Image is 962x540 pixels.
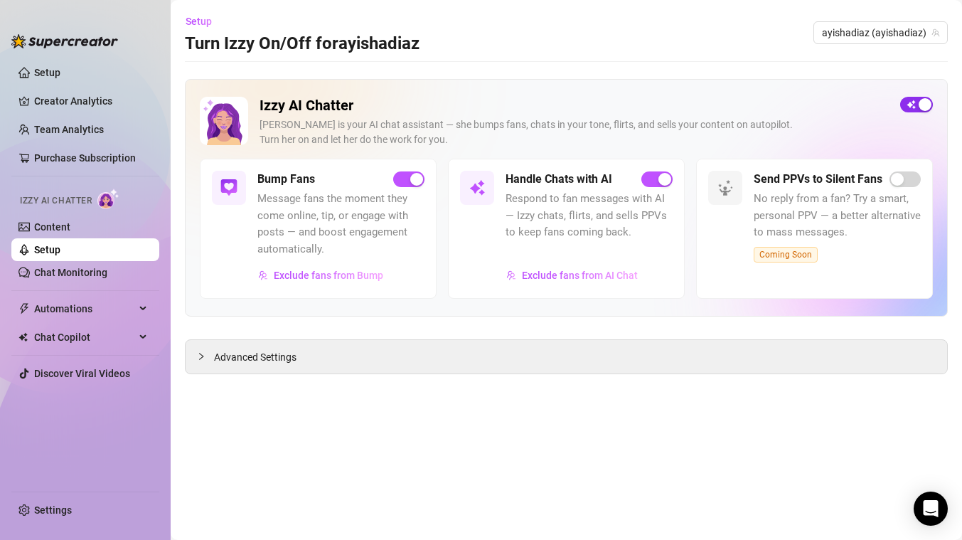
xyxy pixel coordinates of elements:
img: svg%3e [258,270,268,280]
img: logo-BBDzfeDw.svg [11,34,118,48]
a: Creator Analytics [34,90,148,112]
span: Message fans the moment they come online, tip, or engage with posts — and boost engagement automa... [257,191,424,258]
span: Respond to fan messages with AI — Izzy chats, flirts, and sells PPVs to keep fans coming back. [506,191,673,241]
a: Settings [34,504,72,516]
span: Exclude fans from Bump [274,270,383,281]
img: svg%3e [220,179,237,196]
span: Setup [186,16,212,27]
img: svg%3e [469,179,486,196]
a: Chat Monitoring [34,267,107,278]
img: Chat Copilot [18,332,28,342]
a: Content [34,221,70,233]
div: [PERSON_NAME] is your AI chat assistant — she bumps fans, chats in your tone, flirts, and sells y... [260,117,889,147]
div: collapsed [197,349,214,364]
h5: Bump Fans [257,171,315,188]
span: Izzy AI Chatter [20,194,92,208]
img: svg%3e [717,179,734,196]
span: Advanced Settings [214,349,296,365]
img: svg%3e [506,270,516,280]
span: Automations [34,297,135,320]
div: Open Intercom Messenger [914,492,948,526]
a: Team Analytics [34,124,104,135]
a: Setup [34,67,60,78]
h5: Send PPVs to Silent Fans [754,171,882,188]
span: No reply from a fan? Try a smart, personal PPV — a better alternative to mass messages. [754,191,921,241]
button: Exclude fans from Bump [257,264,384,287]
span: Chat Copilot [34,326,135,349]
h2: Izzy AI Chatter [260,97,889,115]
button: Setup [185,10,223,33]
span: thunderbolt [18,303,30,314]
a: Discover Viral Videos [34,368,130,379]
span: Coming Soon [754,247,818,263]
button: Exclude fans from AI Chat [506,264,638,287]
span: team [931,28,940,37]
h5: Handle Chats with AI [506,171,612,188]
h3: Turn Izzy On/Off for ayishadiaz [185,33,419,55]
a: Purchase Subscription [34,152,136,164]
span: ayishadiaz (ayishadiaz) [822,22,939,43]
span: collapsed [197,352,205,361]
img: Izzy AI Chatter [200,97,248,145]
img: AI Chatter [97,189,119,209]
span: Exclude fans from AI Chat [522,270,638,281]
a: Setup [34,244,60,255]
